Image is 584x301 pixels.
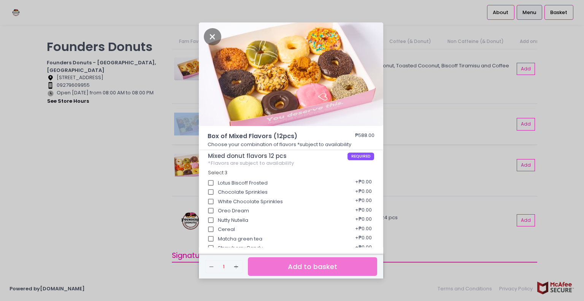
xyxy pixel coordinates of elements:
span: Select 3 [208,169,227,176]
span: Box of Mixed Flavors (12pcs) [208,132,333,141]
div: + ₱0.00 [352,213,374,228]
p: Choose your combination of flavors *subject to availability [208,141,375,148]
div: + ₱0.00 [352,222,374,237]
button: Add to basket [248,257,377,276]
div: + ₱0.00 [352,241,374,255]
div: + ₱0.00 [352,185,374,199]
img: Box of Mixed Flavors (12pcs) [199,22,383,126]
div: + ₱0.00 [352,232,374,246]
div: + ₱0.00 [352,194,374,209]
span: REQUIRED [348,153,375,160]
button: Close [204,32,221,40]
div: ₱588.00 [355,132,375,141]
div: + ₱0.00 [352,176,374,190]
span: Mixed donut flavors 12 pcs [208,153,348,159]
div: + ₱0.00 [352,204,374,218]
div: *Flavors are subject to availability [208,160,375,166]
